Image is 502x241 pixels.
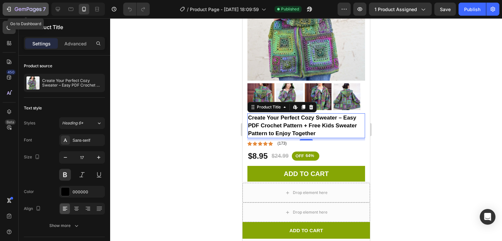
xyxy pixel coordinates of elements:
div: 000000 [73,189,103,195]
span: Heading 6* [62,120,83,126]
button: Show more [24,220,105,232]
span: Published [281,6,299,12]
p: Product Title [32,23,102,31]
img: product feature img [26,76,40,89]
div: Size [24,153,41,162]
p: Create Your Perfect Cozy Sweater – Easy PDF Crochet Pattern + Free Kids Sweater Pattern to Enjoy ... [42,78,102,88]
button: 7 [3,3,49,16]
p: Advanced [64,40,87,47]
p: Settings [32,40,51,47]
div: Align [24,204,42,213]
div: Publish [464,6,480,13]
div: Font [24,137,32,143]
span: Save [440,7,451,12]
div: 450 [6,70,16,75]
button: Publish [459,3,486,16]
div: Beta [5,120,16,125]
span: Product Page - [DATE] 18:09:59 [190,6,259,13]
button: Save [434,3,456,16]
span: / [187,6,189,13]
p: 7 [43,5,46,13]
div: Text style [24,105,42,111]
div: Styles [24,120,35,126]
button: Heading 6* [59,117,105,129]
div: Color [24,189,34,195]
span: 1 product assigned [375,6,417,13]
div: Undo/Redo [123,3,150,16]
div: Sans-serif [73,137,103,143]
iframe: Design area [243,18,370,241]
div: Show more [49,222,80,229]
div: Product source [24,63,52,69]
div: Open Intercom Messenger [480,209,495,225]
button: 1 product assigned [369,3,432,16]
